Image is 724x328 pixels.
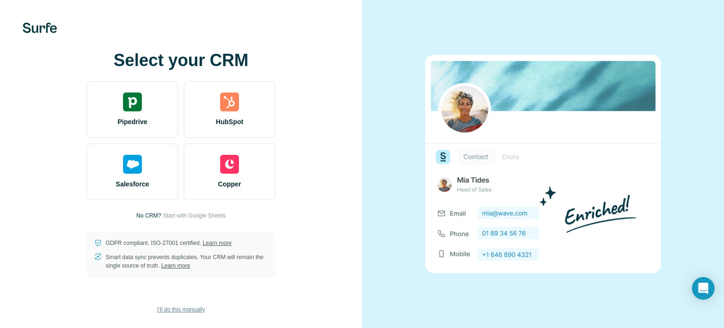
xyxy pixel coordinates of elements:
[87,51,275,70] h1: Select your CRM
[220,93,239,111] img: hubspot's logo
[23,23,57,33] img: Surfe's logo
[116,179,149,189] span: Salesforce
[106,253,268,270] p: Smart data sync prevents duplicates. Your CRM will remain the single source of truth.
[163,211,226,220] button: Start with Google Sheets
[123,155,142,174] img: salesforce's logo
[123,93,142,111] img: pipedrive's logo
[157,305,205,314] span: I’ll do this manually
[216,117,243,126] span: HubSpot
[218,179,241,189] span: Copper
[161,262,190,269] a: Learn more
[117,117,147,126] span: Pipedrive
[203,240,231,246] a: Learn more
[692,277,715,300] div: Open Intercom Messenger
[220,155,239,174] img: copper's logo
[106,239,231,247] p: GDPR compliant. ISO-27001 certified.
[150,303,211,317] button: I’ll do this manually
[136,211,161,220] p: No CRM?
[425,55,661,273] img: none image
